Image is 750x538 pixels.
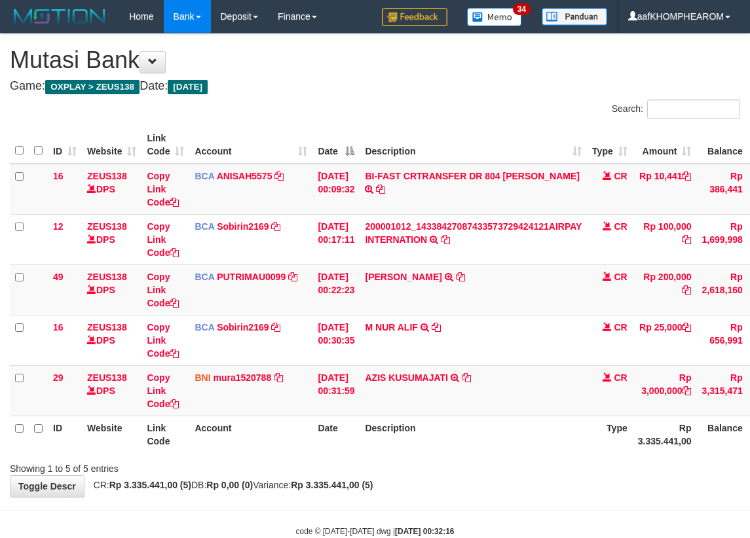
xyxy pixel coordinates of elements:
td: Rp 200,000 [633,264,697,315]
td: Rp 25,000 [633,315,697,365]
span: CR [614,171,628,181]
span: BCA [195,171,214,181]
th: Date [312,416,360,453]
span: 29 [53,372,64,383]
td: [DATE] 00:22:23 [312,264,360,315]
td: BI-FAST CRTRANSFER DR 804 [PERSON_NAME] [360,164,587,215]
a: Copy M NUR ALIF to clipboard [432,322,441,332]
a: ANISAH5575 [217,171,272,181]
th: Description [360,416,587,453]
th: Account: activate to sort column ascending [189,126,312,164]
a: M NUR ALIF [365,322,417,332]
span: 16 [53,171,64,181]
th: ID: activate to sort column ascending [48,126,82,164]
th: ID [48,416,82,453]
a: Copy mura1520788 to clipboard [274,372,283,383]
span: OXPLAY > ZEUS138 [45,80,140,94]
a: Copy BI-FAST CRTRANSFER DR 804 AGUS SALIM to clipboard [376,184,385,194]
a: mura1520788 [213,372,271,383]
a: Copy AZIS KUSUMAJATI to clipboard [462,372,471,383]
a: Copy Link Code [147,272,179,308]
a: Sobirin2169 [217,322,269,332]
a: Copy Rp 100,000 to clipboard [682,234,691,245]
span: 49 [53,272,64,282]
th: Balance [696,126,747,164]
strong: Rp 3.335.441,00 (5) [109,480,191,490]
a: PUTRIMAU0099 [217,272,286,282]
span: CR [614,322,628,332]
a: ZEUS138 [87,322,127,332]
span: BCA [195,322,214,332]
input: Search: [647,99,740,119]
strong: Rp 3.335.441,00 (5) [291,480,373,490]
a: Copy Rp 3,000,000 to clipboard [682,386,691,396]
th: Rp 3.335.441,00 [633,416,697,453]
a: Copy Rp 25,000 to clipboard [682,322,691,332]
td: DPS [82,315,141,365]
span: CR: DB: Variance: [87,480,373,490]
td: Rp 3,315,471 [696,365,747,416]
span: 12 [53,221,64,232]
td: DPS [82,365,141,416]
small: code © [DATE]-[DATE] dwg | [296,527,455,536]
img: panduan.png [542,8,607,26]
strong: [DATE] 00:32:16 [395,527,454,536]
td: DPS [82,164,141,215]
label: Search: [612,99,740,119]
h1: Mutasi Bank [10,47,740,73]
img: MOTION_logo.png [10,7,109,26]
span: CR [614,272,628,282]
div: Showing 1 to 5 of 5 entries [10,457,303,475]
a: Copy Link Code [147,221,179,258]
th: Description: activate to sort column ascending [360,126,587,164]
a: Copy Link Code [147,322,179,359]
a: Copy Sobirin2169 to clipboard [271,322,280,332]
td: Rp 386,441 [696,164,747,215]
th: Amount: activate to sort column ascending [633,126,697,164]
th: Type [587,416,633,453]
a: ZEUS138 [87,272,127,282]
td: [DATE] 00:09:32 [312,164,360,215]
a: Copy Rp 200,000 to clipboard [682,285,691,295]
td: [DATE] 00:31:59 [312,365,360,416]
img: Feedback.jpg [382,8,447,26]
th: Date: activate to sort column descending [312,126,360,164]
span: CR [614,221,628,232]
th: Account [189,416,312,453]
a: AZIS KUSUMAJATI [365,372,448,383]
td: Rp 3,000,000 [633,365,697,416]
td: Rp 100,000 [633,214,697,264]
th: Link Code: activate to sort column ascending [141,126,189,164]
td: DPS [82,214,141,264]
span: [DATE] [168,80,208,94]
th: Link Code [141,416,189,453]
th: Type: activate to sort column ascending [587,126,633,164]
td: [DATE] 00:17:11 [312,214,360,264]
h4: Game: Date: [10,80,740,93]
a: Copy DANANG SUKOCO to clipboard [456,272,465,282]
td: DPS [82,264,141,315]
a: Copy Link Code [147,171,179,207]
a: ZEUS138 [87,171,127,181]
a: Copy ANISAH5575 to clipboard [274,171,284,181]
a: Sobirin2169 [217,221,269,232]
td: Rp 10,441 [633,164,697,215]
span: 16 [53,322,64,332]
th: Website: activate to sort column ascending [82,126,141,164]
a: Copy Rp 10,441 to clipboard [682,171,691,181]
td: Rp 656,991 [696,315,747,365]
img: Button%20Memo.svg [467,8,522,26]
a: Copy Sobirin2169 to clipboard [271,221,280,232]
span: CR [614,372,628,383]
a: [PERSON_NAME] [365,272,441,282]
td: Rp 1,699,998 [696,214,747,264]
a: Copy 200001012_14338427087433573729424121AIRPAY INTERNATION to clipboard [441,234,450,245]
td: [DATE] 00:30:35 [312,315,360,365]
strong: Rp 0,00 (0) [206,480,253,490]
td: Rp 2,618,160 [696,264,747,315]
th: Website [82,416,141,453]
a: ZEUS138 [87,372,127,383]
a: 200001012_14338427087433573729424121AIRPAY INTERNATION [365,221,582,245]
a: ZEUS138 [87,221,127,232]
span: BCA [195,272,214,282]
